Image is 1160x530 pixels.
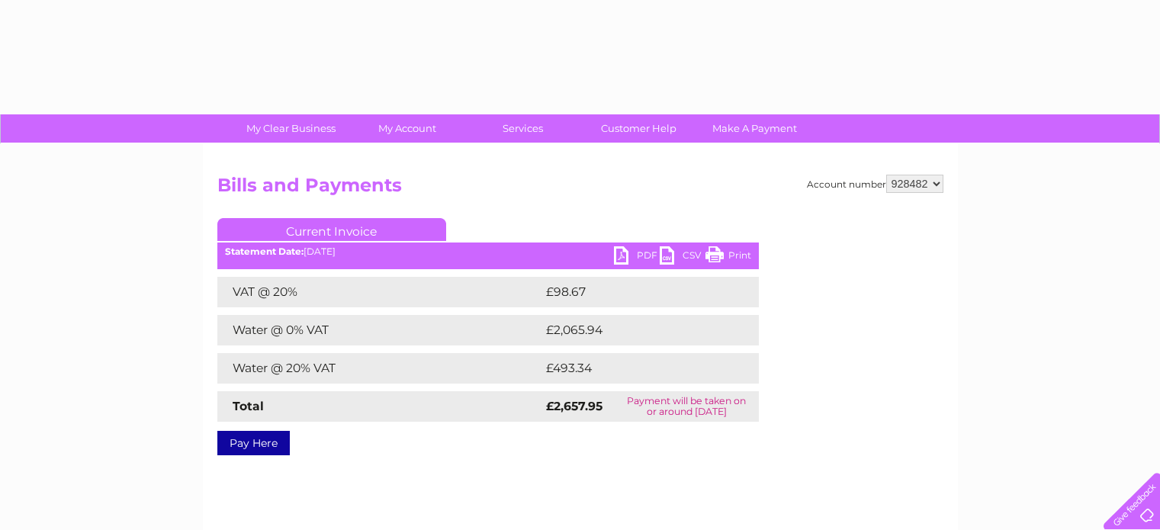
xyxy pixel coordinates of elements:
a: My Clear Business [228,114,354,143]
div: Account number [807,175,943,193]
a: Print [705,246,751,268]
strong: Total [233,399,264,413]
strong: £2,657.95 [546,399,602,413]
td: £493.34 [542,353,732,384]
td: £98.67 [542,277,729,307]
a: Pay Here [217,431,290,455]
td: Water @ 20% VAT [217,353,542,384]
td: VAT @ 20% [217,277,542,307]
a: Make A Payment [692,114,818,143]
a: Customer Help [576,114,702,143]
a: PDF [614,246,660,268]
td: Payment will be taken on or around [DATE] [615,391,759,422]
td: £2,065.94 [542,315,736,345]
a: Current Invoice [217,218,446,241]
a: CSV [660,246,705,268]
td: Water @ 0% VAT [217,315,542,345]
div: [DATE] [217,246,759,257]
b: Statement Date: [225,246,304,257]
a: Services [460,114,586,143]
a: My Account [344,114,470,143]
h2: Bills and Payments [217,175,943,204]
